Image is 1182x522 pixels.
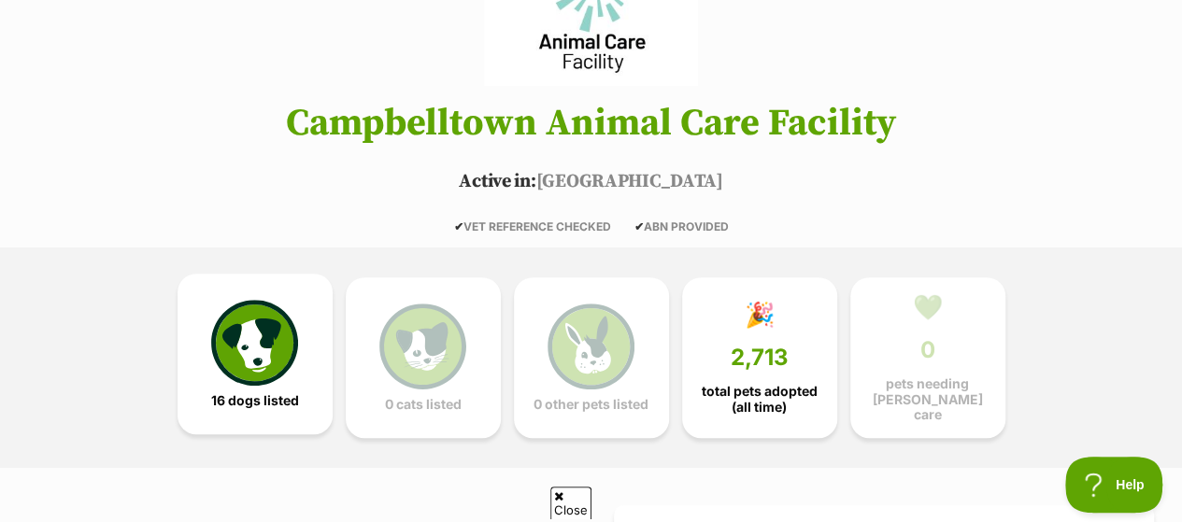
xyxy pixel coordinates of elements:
div: 💚 [913,293,943,321]
icon: ✔ [634,219,644,233]
icon: ✔ [454,219,463,233]
a: 💚 0 pets needing [PERSON_NAME] care [850,277,1005,438]
a: 🎉 2,713 total pets adopted (all time) [682,277,837,438]
span: Close [550,487,591,519]
a: 0 cats listed [346,277,501,438]
span: total pets adopted (all time) [698,384,821,414]
span: 0 cats listed [385,397,462,412]
div: 🎉 [745,301,775,329]
span: 16 dogs listed [211,393,299,408]
span: 0 other pets listed [534,397,648,412]
span: VET REFERENCE CHECKED [454,219,611,233]
span: 2,713 [731,345,789,371]
iframe: Help Scout Beacon - Open [1065,457,1163,513]
img: bunny-icon-b786713a4a21a2fe6d13e954f4cb29d131f1b31f8a74b52ca2c6d2999bc34bbe.svg [548,303,634,389]
span: Active in: [459,170,535,193]
span: 0 [920,337,935,363]
a: 0 other pets listed [514,277,669,438]
a: 16 dogs listed [178,274,333,434]
span: pets needing [PERSON_NAME] care [866,376,990,421]
img: petrescue-icon-eee76f85a60ef55c4a1927667547b313a7c0e82042636edf73dce9c88f694885.svg [211,300,297,386]
span: ABN PROVIDED [634,219,729,233]
img: cat-icon-068c71abf8fe30c970a85cd354bc8e23425d12f6e8612795f06af48be43a487a.svg [379,303,465,389]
